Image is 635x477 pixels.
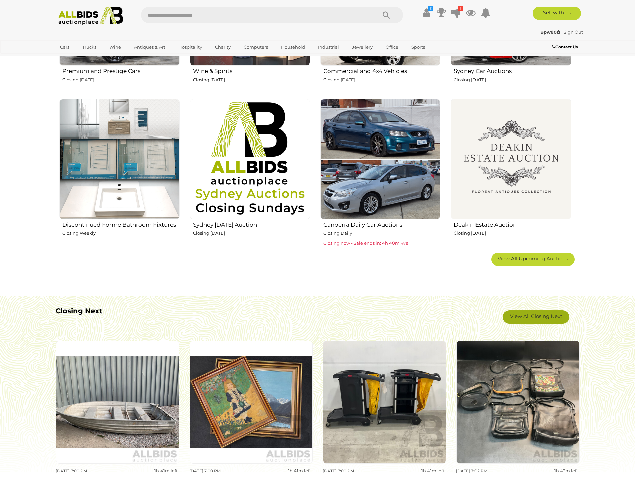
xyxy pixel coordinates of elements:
[370,7,403,23] button: Search
[193,76,310,84] p: Closing [DATE]
[62,66,180,74] h2: Premium and Prestige Cars
[130,42,170,53] a: Antiques & Art
[454,220,571,228] h2: Deakin Estate Auction
[320,99,440,219] img: Canberra Daily Car Auctions
[491,253,575,266] a: View All Upcoming Auctions
[348,42,377,53] a: Jewellery
[454,66,571,74] h2: Sydney Car Auctions
[55,7,127,25] img: Allbids.com.au
[62,220,180,228] h2: Discontinued Forme Bathroom Fixtures
[323,467,382,475] div: [DATE] 7:00 PM
[56,467,115,475] div: [DATE] 7:00 PM
[552,44,578,49] b: Contact Us
[381,42,403,53] a: Office
[189,467,249,475] div: [DATE] 7:00 PM
[456,341,580,464] img: CABRELLI & Assorted Crossbody Bag - Lot of 5
[193,66,310,74] h2: Wine & Spirits
[451,99,571,219] img: Deakin Estate Auction
[503,310,569,324] a: View All Closing Next
[540,29,561,35] a: Bpw80
[407,42,429,53] a: Sports
[428,6,433,11] i: $
[454,229,571,237] p: Closing [DATE]
[320,99,440,247] a: Canberra Daily Car Auctions Closing Daily Closing now - Sale ends in: 4h 40m 47s
[62,76,180,84] p: Closing [DATE]
[288,468,311,473] strong: 1h 41m left
[56,42,74,53] a: Cars
[323,76,440,84] p: Closing [DATE]
[422,7,432,19] a: $
[561,29,563,35] span: |
[193,220,310,228] h2: Sydney [DATE] Auction
[62,229,180,237] p: Closing Weekly
[552,43,579,51] a: Contact Us
[450,99,571,247] a: Deakin Estate Auction Closing [DATE]
[323,229,440,237] p: Closing Daily
[454,76,571,84] p: Closing [DATE]
[59,99,180,219] img: Discontinued Forme Bathroom Fixtures
[323,66,440,74] h2: Commercial and 4x4 Vehicles
[78,42,101,53] a: Trucks
[323,220,440,228] h2: Canberra Daily Car Auctions
[190,341,313,464] img: Reproduction “Girl with the Watering Can” by Renoir - Oil on Board, Richard Hansen “Mountains” Oi...
[277,42,309,53] a: Household
[498,255,568,262] span: View All Upcoming Auctions
[154,468,178,473] strong: 1h 41m left
[540,29,560,35] strong: Bpw80
[458,6,463,11] i: 1
[451,7,461,19] a: 1
[56,53,112,64] a: [GEOGRAPHIC_DATA]
[456,467,516,475] div: [DATE] 7:02 PM
[59,99,180,247] a: Discontinued Forme Bathroom Fixtures Closing Weekly
[190,99,310,219] img: Sydney Sunday Auction
[193,229,310,237] p: Closing [DATE]
[554,468,578,473] strong: 1h 43m left
[56,341,179,464] img: 3m Aluminium Boat
[211,42,235,53] a: Charity
[323,341,446,464] img: Rubbermaid Cleaning Trolley Cart - Lot of 2
[421,468,444,473] strong: 1h 41m left
[190,99,310,247] a: Sydney [DATE] Auction Closing [DATE]
[105,42,125,53] a: Wine
[56,307,102,315] b: Closing Next
[323,240,408,246] span: Closing now - Sale ends in: 4h 40m 47s
[314,42,343,53] a: Industrial
[564,29,583,35] a: Sign Out
[239,42,272,53] a: Computers
[533,7,581,20] a: Sell with us
[174,42,206,53] a: Hospitality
